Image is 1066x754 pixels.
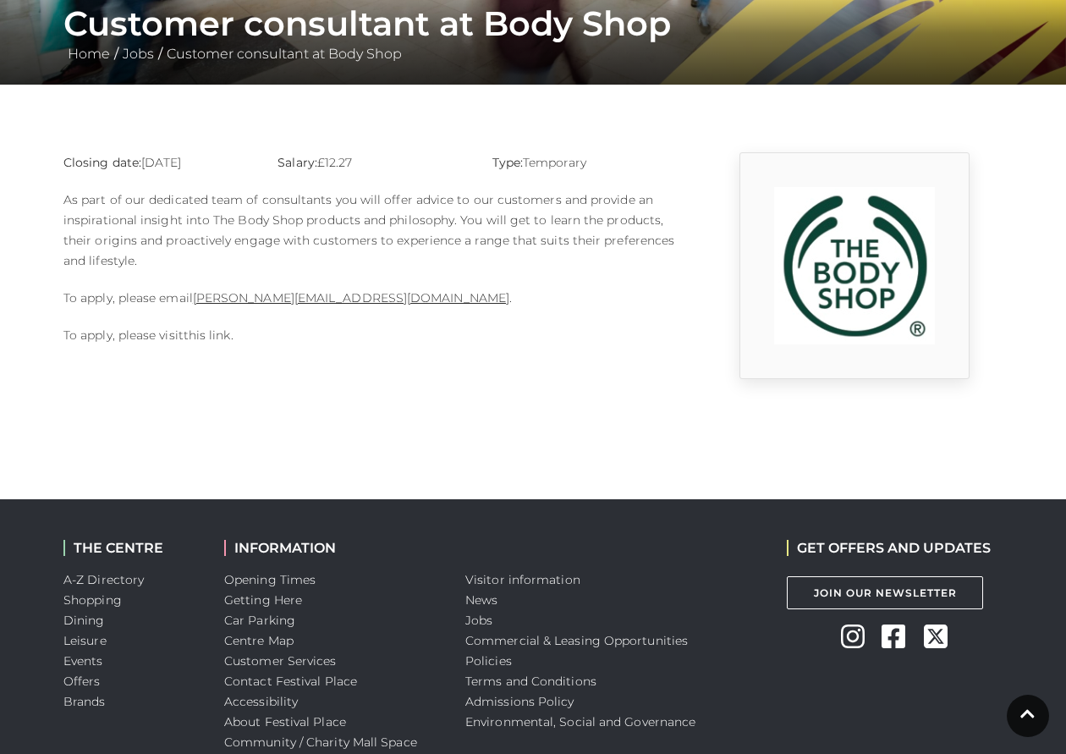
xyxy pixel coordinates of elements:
p: To apply, please visit . [63,325,681,345]
p: £12.27 [277,152,466,173]
h2: INFORMATION [224,540,440,556]
a: Dining [63,613,105,628]
p: As part of our dedicated team of consultants you will offer advice to our customers and provide a... [63,190,681,271]
strong: Salary: [277,155,317,170]
a: Offers [63,674,101,689]
a: Terms and Conditions [465,674,596,689]
a: Contact Festival Place [224,674,357,689]
h2: GET OFFERS AND UPDATES [787,540,991,556]
a: Getting Here [224,592,302,608]
a: Customer consultant at Body Shop [162,46,406,62]
a: Opening Times [224,572,316,587]
h2: THE CENTRE [63,540,199,556]
a: Car Parking [224,613,295,628]
a: Accessibility [224,694,298,709]
a: [PERSON_NAME][EMAIL_ADDRESS][DOMAIN_NAME] [193,290,509,305]
a: Commercial & Leasing Opportunities [465,633,688,648]
p: [DATE] [63,152,252,173]
a: this link [184,327,231,343]
p: Temporary [492,152,681,173]
a: Policies [465,653,512,669]
a: Jobs [465,613,492,628]
a: News [465,592,497,608]
a: Visitor information [465,572,580,587]
h1: Customer consultant at Body Shop [63,3,1003,44]
a: Admissions Policy [465,694,574,709]
a: Jobs [118,46,158,62]
a: Events [63,653,103,669]
a: Join Our Newsletter [787,576,983,609]
a: Home [63,46,114,62]
p: To apply, please email . [63,288,681,308]
a: Centre Map [224,633,294,648]
a: Environmental, Social and Governance [465,714,695,729]
div: / / [51,3,1015,64]
a: About Festival Place [224,714,346,729]
a: Brands [63,694,106,709]
a: Shopping [63,592,122,608]
strong: Type: [492,155,523,170]
strong: Closing date: [63,155,141,170]
a: A-Z Directory [63,572,144,587]
a: Leisure [63,633,107,648]
img: 9_1554819459_jw5k.png [774,187,935,344]
a: Customer Services [224,653,337,669]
